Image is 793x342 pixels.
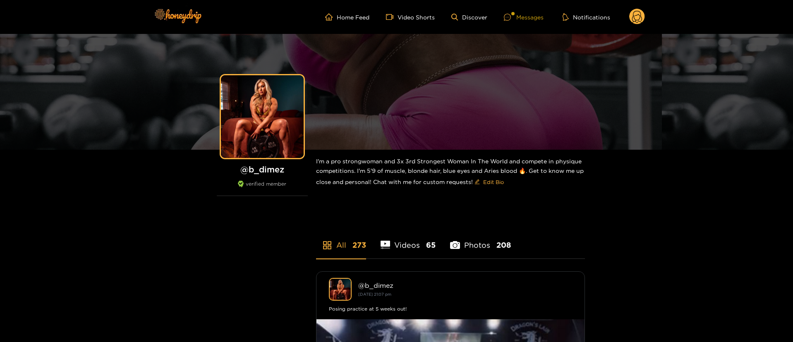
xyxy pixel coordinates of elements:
span: home [325,13,337,21]
li: All [316,221,366,258]
span: 273 [352,240,366,250]
div: @ b_dimez [358,282,572,289]
span: Edit Bio [483,178,504,186]
a: Video Shorts [386,13,435,21]
div: verified member [217,181,308,196]
div: Posing practice at 5 weeks out! [329,305,572,313]
a: Home Feed [325,13,369,21]
div: Messages [504,12,544,22]
span: appstore [322,240,332,250]
small: [DATE] 21:07 pm [358,292,391,297]
li: Videos [381,221,436,258]
span: 208 [496,240,511,250]
div: I'm a pro strongwoman and 3x 3rd Strongest Woman In The World and compete in physique competition... [316,150,585,195]
span: edit [474,179,480,185]
button: Notifications [560,13,613,21]
li: Photos [450,221,511,258]
span: 65 [426,240,436,250]
button: editEdit Bio [473,175,506,189]
a: Discover [451,14,487,21]
h1: @ b_dimez [217,164,308,175]
img: b_dimez [329,278,352,301]
span: video-camera [386,13,398,21]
